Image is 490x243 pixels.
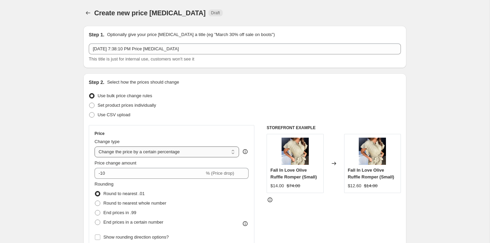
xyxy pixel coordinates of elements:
strike: $74.00 [287,183,300,189]
div: $12.60 [348,183,361,189]
h6: STOREFRONT EXAMPLE [267,125,401,131]
span: End prices in a certain number [103,220,163,225]
span: Use CSV upload [98,112,130,117]
p: Select how the prices should change [107,79,179,86]
input: 30% off holiday sale [89,44,401,54]
span: Price change amount [95,160,136,166]
span: Rounding [95,181,114,187]
div: help [242,148,249,155]
span: Draft [211,10,220,16]
span: End prices in .99 [103,210,136,215]
h2: Step 1. [89,31,104,38]
button: Price change jobs [83,8,93,18]
strike: $14.00 [364,183,377,189]
div: $14.00 [270,183,284,189]
span: % (Price drop) [206,171,234,176]
img: IMG_4086_jpg_3a5d5f60-525a-4e3e-805a-6ef606b8880e_80x.jpg [359,138,386,165]
input: -15 [95,168,204,179]
span: Set product prices individually [98,103,156,108]
span: Fall In Love Olive Ruffle Romper (Small) [348,168,394,179]
h2: Step 2. [89,79,104,86]
h3: Price [95,131,104,136]
span: Round to nearest whole number [103,201,166,206]
p: Optionally give your price [MEDICAL_DATA] a title (eg "March 30% off sale on boots") [107,31,275,38]
span: Change type [95,139,120,144]
span: Round to nearest .01 [103,191,145,196]
span: Create new price [MEDICAL_DATA] [94,9,206,17]
span: Fall In Love Olive Ruffle Romper (Small) [270,168,317,179]
img: IMG_4086_jpg_3a5d5f60-525a-4e3e-805a-6ef606b8880e_80x.jpg [282,138,309,165]
span: Show rounding direction options? [103,235,169,240]
span: This title is just for internal use, customers won't see it [89,56,194,62]
span: Use bulk price change rules [98,93,152,98]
